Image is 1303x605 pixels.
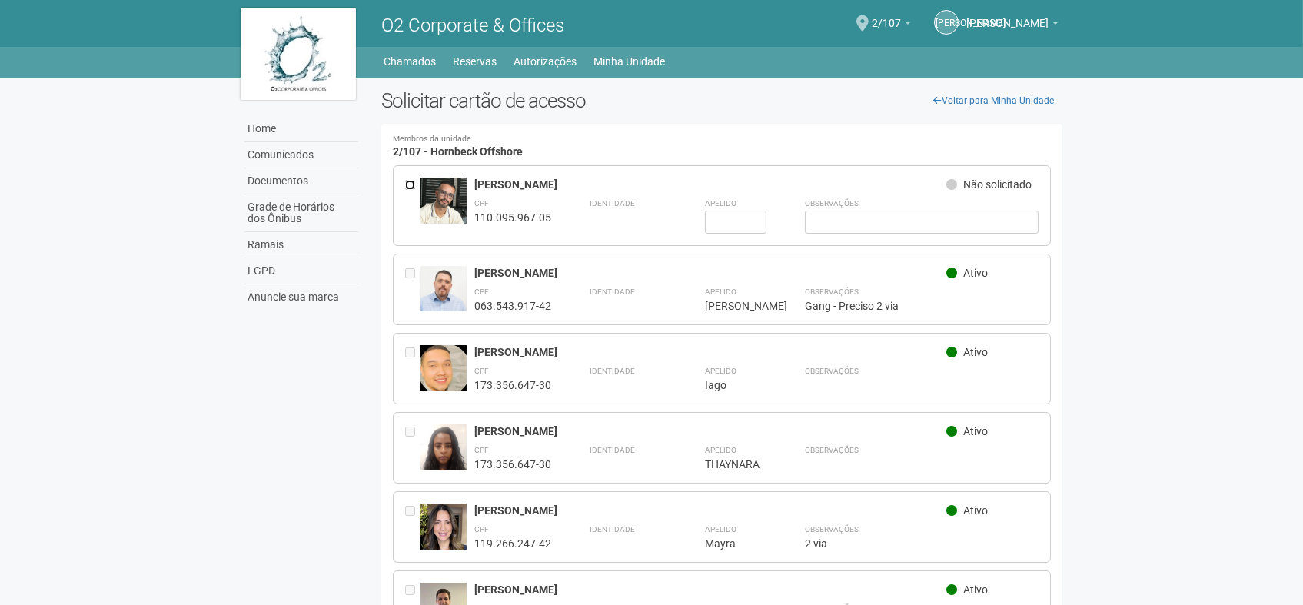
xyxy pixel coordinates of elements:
[966,19,1059,32] a: [PERSON_NAME]
[590,525,635,534] strong: Identidade
[963,583,988,596] span: Ativo
[963,346,988,358] span: Ativo
[244,284,358,310] a: Anuncie sua marca
[474,211,551,224] div: 110.095.967-05
[474,504,947,517] div: [PERSON_NAME]
[872,19,911,32] a: 2/107
[966,2,1049,29] span: Juliana Oliveira
[405,345,420,392] div: Entre em contato com a Aministração para solicitar o cancelamento ou 2a via
[474,178,947,191] div: [PERSON_NAME]
[381,15,564,36] span: O2 Corporate & Offices
[963,267,988,279] span: Ativo
[244,168,358,194] a: Documentos
[244,232,358,258] a: Ramais
[244,142,358,168] a: Comunicados
[381,89,1063,112] h2: Solicitar cartão de acesso
[420,424,467,486] img: user.jpg
[872,2,901,29] span: 2/107
[405,424,420,471] div: Entre em contato com a Aministração para solicitar o cancelamento ou 2a via
[705,199,736,208] strong: Apelido
[705,446,736,454] strong: Apelido
[705,367,736,375] strong: Apelido
[420,504,467,580] img: user.jpg
[474,345,947,359] div: [PERSON_NAME]
[405,266,420,313] div: Entre em contato com a Aministração para solicitar o cancelamento ou 2a via
[705,537,766,550] div: Mayra
[705,457,766,471] div: THAYNARA
[454,51,497,72] a: Reservas
[474,537,551,550] div: 119.266.247-42
[590,446,635,454] strong: Identidade
[705,378,766,392] div: Iago
[420,178,467,224] img: user.jpg
[963,504,988,517] span: Ativo
[474,288,489,296] strong: CPF
[590,288,635,296] strong: Identidade
[963,178,1032,191] span: Não solicitado
[244,258,358,284] a: LGPD
[244,116,358,142] a: Home
[805,446,859,454] strong: Observações
[805,525,859,534] strong: Observações
[805,199,859,208] strong: Observações
[805,299,1039,313] div: Gang - Preciso 2 via
[474,583,947,597] div: [PERSON_NAME]
[384,51,437,72] a: Chamados
[420,266,467,311] img: user.jpg
[805,288,859,296] strong: Observações
[241,8,356,100] img: logo.jpg
[474,367,489,375] strong: CPF
[925,89,1062,112] a: Voltar para Minha Unidade
[244,194,358,232] a: Grade de Horários dos Ônibus
[805,537,1039,550] div: 2 via
[474,299,551,313] div: 063.543.917-42
[514,51,577,72] a: Autorizações
[594,51,666,72] a: Minha Unidade
[590,367,635,375] strong: Identidade
[474,457,551,471] div: 173.356.647-30
[934,10,959,35] a: [PERSON_NAME]
[474,199,489,208] strong: CPF
[474,424,947,438] div: [PERSON_NAME]
[705,299,766,313] div: [PERSON_NAME]
[474,525,489,534] strong: CPF
[590,199,635,208] strong: Identidade
[393,135,1052,158] h4: 2/107 - Hornbeck Offshore
[474,266,947,280] div: [PERSON_NAME]
[393,135,1052,144] small: Membros da unidade
[474,378,551,392] div: 173.356.647-30
[474,446,489,454] strong: CPF
[963,425,988,437] span: Ativo
[420,345,467,394] img: user.jpg
[405,504,420,550] div: Entre em contato com a Aministração para solicitar o cancelamento ou 2a via
[705,525,736,534] strong: Apelido
[805,367,859,375] strong: Observações
[705,288,736,296] strong: Apelido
